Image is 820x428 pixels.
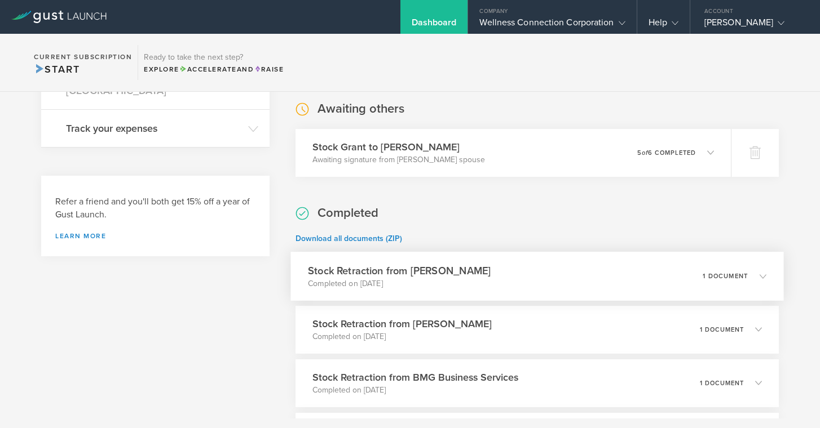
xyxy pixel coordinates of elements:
p: 1 document [700,327,744,333]
a: Download all documents (ZIP) [296,234,402,243]
h3: Refer a friend and you'll both get 15% off a year of Gust Launch. [55,195,255,221]
span: Start [34,63,80,75]
div: Wellness Connection Corporation [479,17,625,34]
div: [PERSON_NAME] [704,17,800,34]
p: Completed on [DATE] [312,385,518,396]
span: and [179,65,254,73]
div: Help [649,17,678,34]
h2: Completed [318,205,378,221]
h3: Stock Grant to [PERSON_NAME] [312,140,485,154]
h2: Current Subscription [34,53,132,60]
h3: Track your expenses [66,121,243,136]
h3: Stock Retraction from [PERSON_NAME] [312,316,492,331]
h3: Stock Retraction from [PERSON_NAME] [308,263,491,278]
div: Dashboard [412,17,457,34]
p: Completed on [DATE] [312,331,492,342]
em: of [642,149,648,157]
h2: Awaiting others [318,101,404,117]
span: Accelerate [179,65,237,73]
span: Raise [254,65,284,73]
p: Completed on [DATE] [308,278,491,289]
div: Explore [144,64,284,74]
p: 1 document [700,380,744,386]
p: 1 document [703,273,748,279]
a: Learn more [55,233,255,239]
div: Ready to take the next step?ExploreAccelerateandRaise [138,45,289,80]
h3: Ready to take the next step? [144,53,284,61]
h3: Stock Retraction from BMG Business Services [312,370,518,385]
iframe: Chat Widget [764,374,820,428]
p: Awaiting signature from [PERSON_NAME] spouse [312,154,485,166]
p: 5 6 completed [637,150,696,156]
